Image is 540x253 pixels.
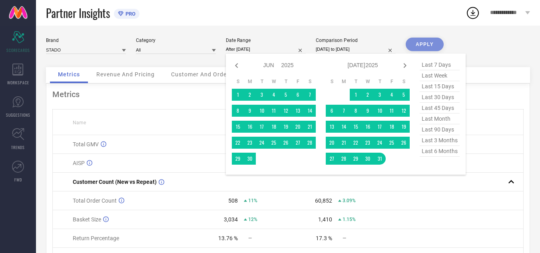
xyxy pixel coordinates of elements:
[268,121,280,133] td: Wed Jun 18 2025
[292,105,304,117] td: Fri Jun 13 2025
[244,137,256,149] td: Mon Jun 23 2025
[280,78,292,85] th: Thursday
[338,105,350,117] td: Mon Jul 07 2025
[343,235,346,241] span: —
[326,78,338,85] th: Sunday
[362,105,374,117] td: Wed Jul 09 2025
[248,235,252,241] span: —
[232,78,244,85] th: Sunday
[420,146,460,157] span: last 6 months
[244,78,256,85] th: Monday
[11,144,25,150] span: TRENDS
[420,70,460,81] span: last week
[304,78,316,85] th: Saturday
[292,78,304,85] th: Friday
[398,89,410,101] td: Sat Jul 05 2025
[268,78,280,85] th: Wednesday
[338,121,350,133] td: Mon Jul 14 2025
[268,105,280,117] td: Wed Jun 11 2025
[292,89,304,101] td: Fri Jun 06 2025
[304,89,316,101] td: Sat Jun 07 2025
[362,153,374,165] td: Wed Jul 30 2025
[466,6,480,20] div: Open download list
[318,216,332,223] div: 1,410
[316,38,396,43] div: Comparison Period
[228,197,238,204] div: 508
[386,137,398,149] td: Fri Jul 25 2025
[420,135,460,146] span: last 3 months
[343,217,356,222] span: 1.15%
[420,92,460,103] span: last 30 days
[248,198,257,203] span: 11%
[256,121,268,133] td: Tue Jun 17 2025
[420,124,460,135] span: last 90 days
[14,177,22,183] span: FWD
[326,105,338,117] td: Sun Jul 06 2025
[73,179,157,185] span: Customer Count (New vs Repeat)
[58,71,80,78] span: Metrics
[232,89,244,101] td: Sun Jun 01 2025
[256,105,268,117] td: Tue Jun 10 2025
[374,137,386,149] td: Thu Jul 24 2025
[304,121,316,133] td: Sat Jun 21 2025
[7,80,29,86] span: WORKSPACE
[6,112,30,118] span: SUGGESTIONS
[6,47,30,53] span: SCORECARDS
[362,121,374,133] td: Wed Jul 16 2025
[244,105,256,117] td: Mon Jun 09 2025
[244,121,256,133] td: Mon Jun 16 2025
[326,121,338,133] td: Sun Jul 13 2025
[398,105,410,117] td: Sat Jul 12 2025
[374,105,386,117] td: Thu Jul 10 2025
[256,89,268,101] td: Tue Jun 03 2025
[374,89,386,101] td: Thu Jul 03 2025
[73,216,101,223] span: Basket Size
[350,105,362,117] td: Tue Jul 08 2025
[218,235,238,241] div: 13.76 %
[244,153,256,165] td: Mon Jun 30 2025
[232,137,244,149] td: Sun Jun 22 2025
[244,89,256,101] td: Mon Jun 02 2025
[46,5,110,21] span: Partner Insights
[362,137,374,149] td: Wed Jul 23 2025
[280,89,292,101] td: Thu Jun 05 2025
[338,78,350,85] th: Monday
[96,71,155,78] span: Revenue And Pricing
[292,137,304,149] td: Fri Jun 27 2025
[386,78,398,85] th: Friday
[73,197,117,204] span: Total Order Count
[226,38,306,43] div: Date Range
[350,89,362,101] td: Tue Jul 01 2025
[280,121,292,133] td: Thu Jun 19 2025
[73,141,99,147] span: Total GMV
[374,78,386,85] th: Thursday
[398,121,410,133] td: Sat Jul 19 2025
[326,153,338,165] td: Sun Jul 27 2025
[374,153,386,165] td: Thu Jul 31 2025
[420,81,460,92] span: last 15 days
[350,121,362,133] td: Tue Jul 15 2025
[232,61,241,70] div: Previous month
[73,160,85,166] span: AISP
[268,89,280,101] td: Wed Jun 04 2025
[304,137,316,149] td: Sat Jun 28 2025
[292,121,304,133] td: Fri Jun 20 2025
[386,105,398,117] td: Fri Jul 11 2025
[326,137,338,149] td: Sun Jul 20 2025
[268,137,280,149] td: Wed Jun 25 2025
[374,121,386,133] td: Thu Jul 17 2025
[386,121,398,133] td: Fri Jul 18 2025
[46,38,126,43] div: Brand
[420,114,460,124] span: last month
[420,60,460,70] span: last 7 days
[256,137,268,149] td: Tue Jun 24 2025
[256,78,268,85] th: Tuesday
[400,61,410,70] div: Next month
[343,198,356,203] span: 3.09%
[398,78,410,85] th: Saturday
[316,235,332,241] div: 17.3 %
[362,78,374,85] th: Wednesday
[171,71,232,78] span: Customer And Orders
[224,216,238,223] div: 3,034
[315,197,332,204] div: 60,852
